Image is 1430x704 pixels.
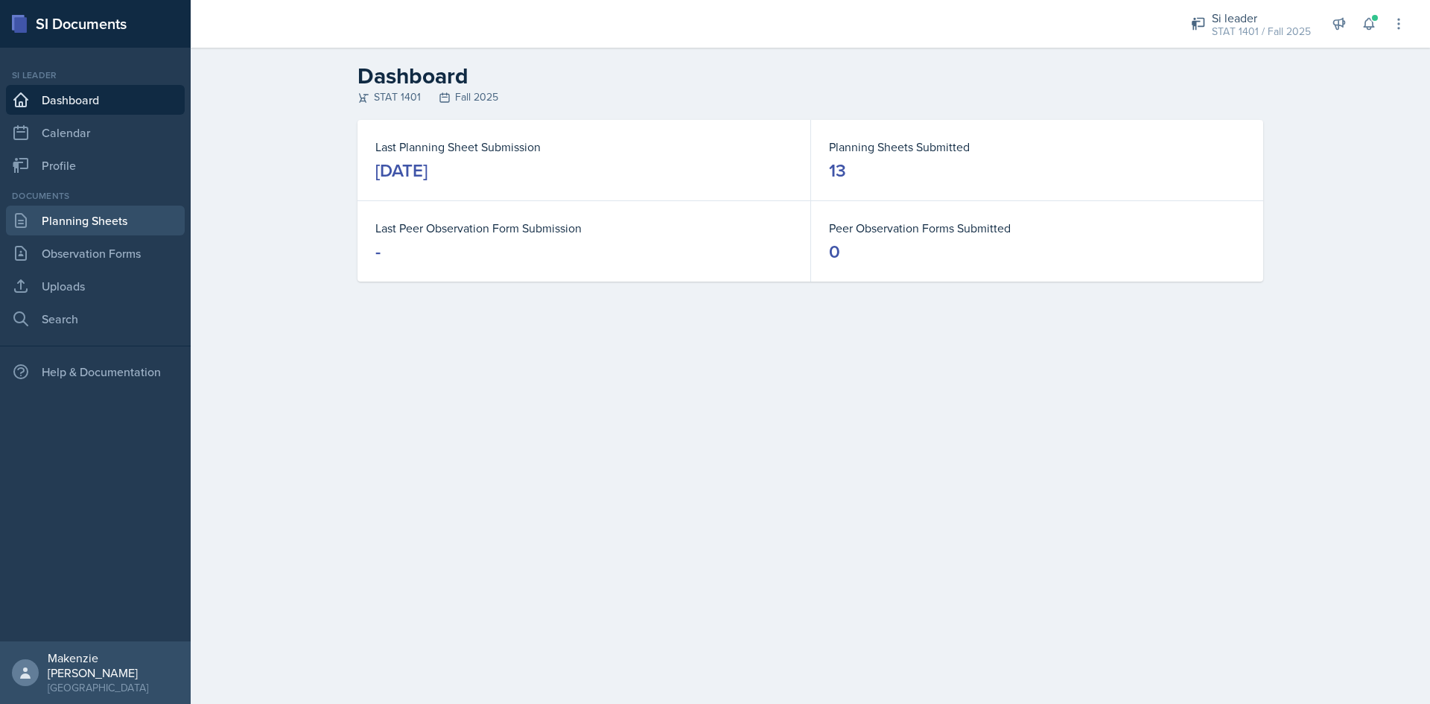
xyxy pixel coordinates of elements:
div: Si leader [1212,9,1311,27]
div: Help & Documentation [6,357,185,387]
a: Calendar [6,118,185,148]
a: Profile [6,150,185,180]
a: Dashboard [6,85,185,115]
div: [GEOGRAPHIC_DATA] [48,680,179,695]
a: Uploads [6,271,185,301]
div: Si leader [6,69,185,82]
div: STAT 1401 Fall 2025 [357,89,1263,105]
div: [DATE] [375,159,428,183]
dt: Last Peer Observation Form Submission [375,219,792,237]
div: Makenzie [PERSON_NAME] [48,650,179,680]
dt: Peer Observation Forms Submitted [829,219,1245,237]
a: Planning Sheets [6,206,185,235]
div: STAT 1401 / Fall 2025 [1212,24,1311,39]
a: Search [6,304,185,334]
div: Documents [6,189,185,203]
div: - [375,240,381,264]
dt: Planning Sheets Submitted [829,138,1245,156]
dt: Last Planning Sheet Submission [375,138,792,156]
div: 13 [829,159,846,183]
h2: Dashboard [357,63,1263,89]
div: 0 [829,240,840,264]
a: Observation Forms [6,238,185,268]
